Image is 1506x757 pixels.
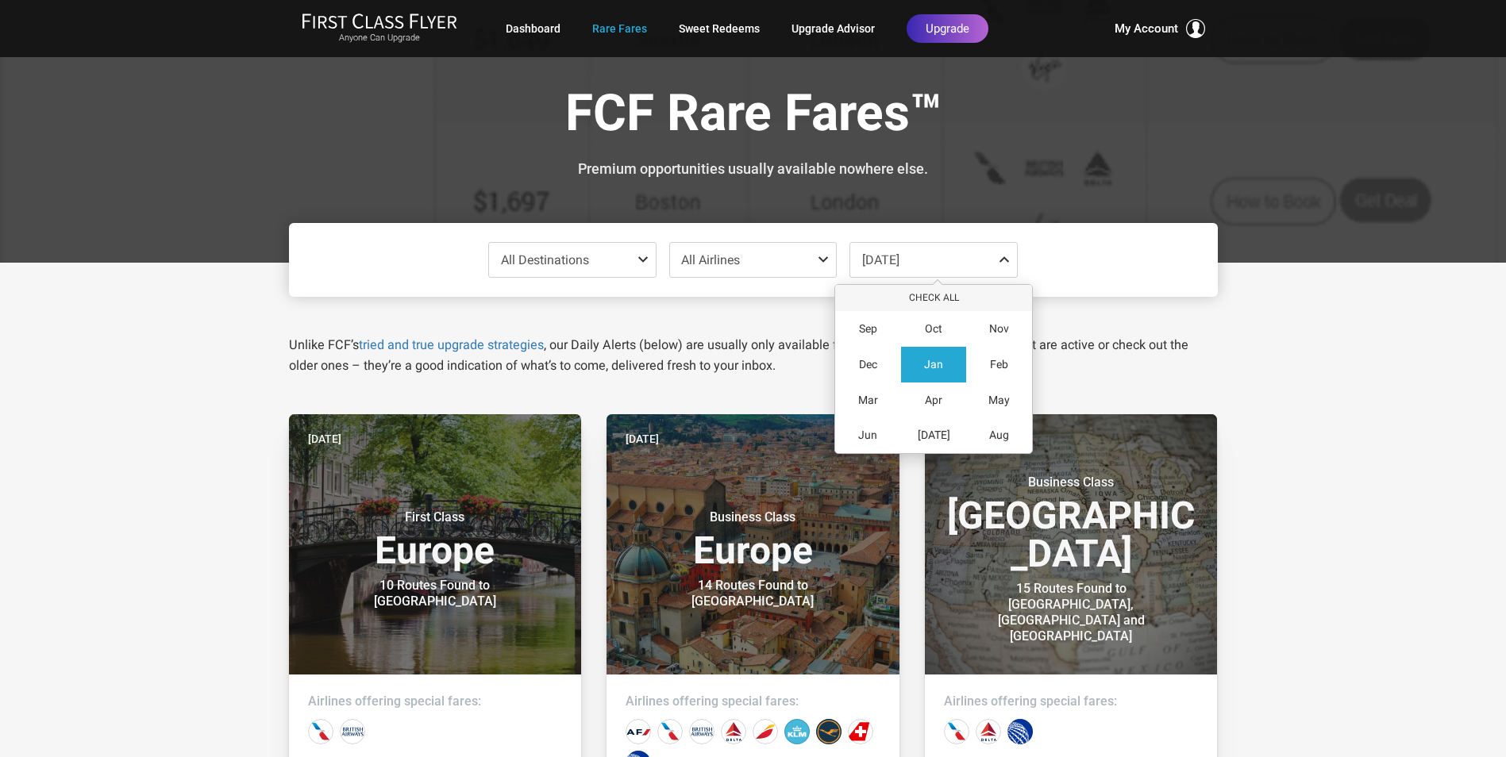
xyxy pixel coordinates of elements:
[302,13,457,29] img: First Class Flyer
[721,719,746,744] div: Delta Airlines
[626,509,880,570] h3: Europe
[784,719,810,744] div: KLM
[944,694,1199,709] h4: Airlines offering special fares:
[1115,19,1205,38] button: My Account
[359,337,544,352] a: tried and true upgrade strategies
[989,322,1009,336] span: Nov
[308,694,563,709] h4: Airlines offering special fares:
[972,581,1170,644] div: 15 Routes Found to [GEOGRAPHIC_DATA], [GEOGRAPHIC_DATA] and [GEOGRAPHIC_DATA]
[506,14,560,43] a: Dashboard
[308,430,341,448] time: [DATE]
[689,719,714,744] div: British Airways
[289,335,1218,376] p: Unlike FCF’s , our Daily Alerts (below) are usually only available for a short time. Jump on thos...
[918,428,950,442] span: [DATE]
[501,252,589,267] span: All Destinations
[976,719,1001,744] div: Delta Airlines
[989,428,1009,442] span: Aug
[858,428,877,442] span: Jun
[753,719,778,744] div: Iberia
[340,719,365,744] div: British Airways
[653,578,852,609] div: 14 Routes Found to [GEOGRAPHIC_DATA]
[859,358,877,371] span: Dec
[653,509,852,525] small: Business Class
[336,509,534,525] small: First Class
[924,358,943,371] span: Jan
[990,358,1008,371] span: Feb
[862,252,899,267] span: [DATE]
[816,719,842,744] div: Lufthansa
[592,14,647,43] a: Rare Fares
[925,322,942,336] span: Oct
[859,322,877,336] span: Sep
[301,86,1206,147] h1: FCF Rare Fares™
[626,719,651,744] div: Air France
[626,694,880,709] h4: Airlines offering special fares:
[657,719,683,744] div: American Airlines
[858,394,878,407] span: Mar
[907,14,988,43] a: Upgrade
[792,14,875,43] a: Upgrade Advisor
[681,252,740,267] span: All Airlines
[301,161,1206,177] h3: Premium opportunities usually available nowhere else.
[972,475,1170,490] small: Business Class
[944,475,1199,573] h3: [GEOGRAPHIC_DATA]
[1115,19,1178,38] span: My Account
[1007,719,1033,744] div: United
[988,394,1010,407] span: May
[336,578,534,609] div: 10 Routes Found to [GEOGRAPHIC_DATA]
[944,719,969,744] div: American Airlines
[848,719,873,744] div: Swiss
[679,14,760,43] a: Sweet Redeems
[302,13,457,44] a: First Class FlyerAnyone Can Upgrade
[308,719,333,744] div: American Airlines
[835,285,1032,311] button: Check All
[626,430,659,448] time: [DATE]
[925,394,942,407] span: Apr
[308,509,563,570] h3: Europe
[302,33,457,44] small: Anyone Can Upgrade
